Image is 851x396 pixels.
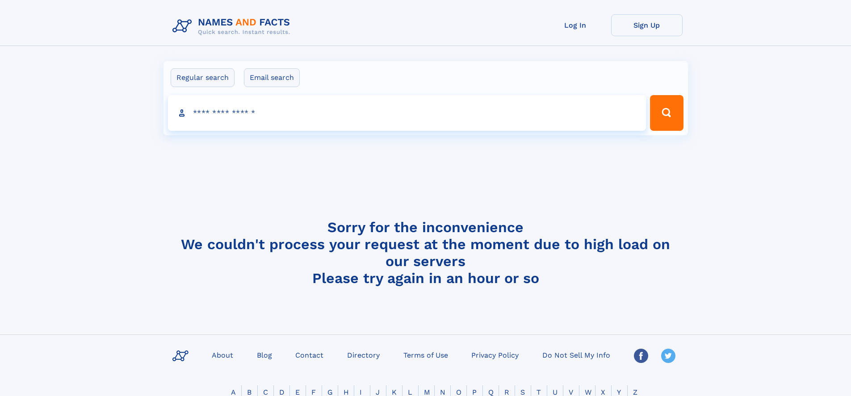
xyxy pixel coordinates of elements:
a: Blog [253,348,276,361]
a: Do Not Sell My Info [539,348,614,361]
img: Facebook [634,349,648,363]
a: Privacy Policy [468,348,522,361]
a: Directory [344,348,383,361]
a: About [208,348,237,361]
label: Regular search [171,68,235,87]
img: Logo Names and Facts [169,14,298,38]
h4: Sorry for the inconvenience We couldn't process your request at the moment due to high load on ou... [169,219,683,287]
input: search input [168,95,646,131]
a: Log In [540,14,611,36]
a: Contact [292,348,327,361]
button: Search Button [650,95,683,131]
a: Sign Up [611,14,683,36]
a: Terms of Use [400,348,452,361]
label: Email search [244,68,300,87]
img: Twitter [661,349,675,363]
